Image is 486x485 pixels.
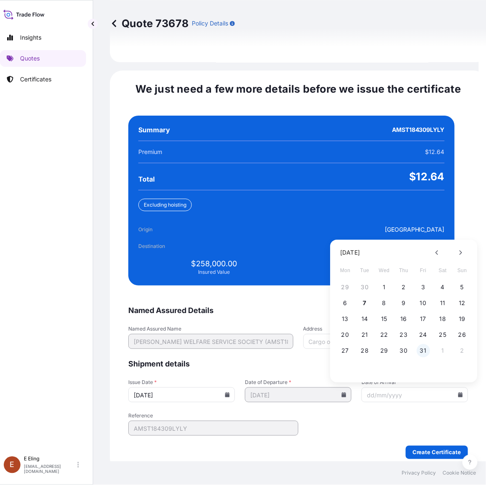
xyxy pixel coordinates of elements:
[417,297,430,310] button: 10
[378,313,391,326] button: 15
[192,19,228,28] p: Policy Details
[20,75,51,83] p: Certificates
[358,297,371,310] button: 7
[341,248,360,258] div: [DATE]
[402,470,436,477] a: Privacy Policy
[378,281,391,294] button: 1
[392,126,445,134] span: AMST184309LYLY
[436,344,450,358] button: 1
[455,281,469,294] button: 5
[24,456,76,462] p: E Eling
[358,328,371,342] button: 21
[338,263,353,279] span: Monday
[410,170,445,183] span: $12.64
[339,313,352,326] button: 13
[425,148,445,156] span: $12.64
[138,175,155,183] span: Total
[138,126,170,134] span: Summary
[128,412,298,419] span: Reference
[397,297,410,310] button: 9
[377,263,392,279] span: Wednesday
[361,387,468,402] input: dd/mm/yyyy
[385,225,445,234] span: [GEOGRAPHIC_DATA]
[24,464,76,474] p: [EMAIL_ADDRESS][DOMAIN_NAME]
[417,344,430,358] button: 31
[303,334,468,349] input: Cargo owner address
[417,313,430,326] button: 17
[378,344,391,358] button: 29
[138,242,185,250] span: Destination
[435,263,450,279] span: Saturday
[128,379,235,386] span: Issue Date
[397,328,410,342] button: 23
[357,263,372,279] span: Tuesday
[245,379,351,386] span: Date of Departure
[245,387,351,402] input: dd/mm/yyyy
[128,306,468,316] span: Named Assured Details
[339,344,352,358] button: 27
[135,82,461,96] span: We just need a few more details before we issue the certificate
[378,328,391,342] button: 22
[303,326,468,332] span: Address
[138,225,185,234] span: Origin
[455,344,469,358] button: 2
[455,313,469,326] button: 19
[455,263,470,279] span: Sunday
[412,448,461,457] p: Create Certificate
[378,297,391,310] button: 8
[436,281,450,294] button: 4
[128,359,468,369] span: Shipment details
[417,328,430,342] button: 24
[138,148,162,156] span: Premium
[20,33,41,42] p: Insights
[397,313,410,326] button: 16
[10,461,15,469] span: E
[20,54,40,63] p: Quotes
[416,263,431,279] span: Friday
[396,263,411,279] span: Thursday
[339,328,352,342] button: 20
[191,259,237,269] span: $258,000.00
[455,297,469,310] button: 12
[138,199,192,211] div: Excluding hoisting
[128,326,293,332] span: Named Assured Name
[436,297,450,310] button: 11
[358,313,371,326] button: 14
[198,269,230,275] span: Insured Value
[358,344,371,358] button: 28
[406,446,468,459] button: Create Certificate
[110,17,188,30] p: Quote 73678
[128,387,235,402] input: dd/mm/yyyy
[443,470,476,477] a: Cookie Notice
[417,281,430,294] button: 3
[436,328,450,342] button: 25
[455,328,469,342] button: 26
[436,313,450,326] button: 18
[339,297,352,310] button: 6
[397,281,410,294] button: 2
[397,344,410,358] button: 30
[128,421,298,436] input: Your internal reference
